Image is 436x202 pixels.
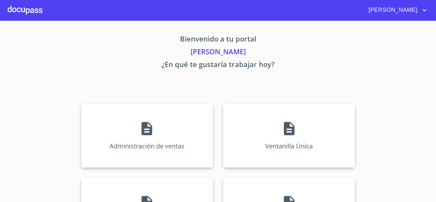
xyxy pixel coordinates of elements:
[21,46,415,59] p: [PERSON_NAME]
[21,34,415,46] p: Bienvenido a tu portal
[364,5,428,15] button: account of current user
[265,142,313,150] p: Ventanilla Única
[109,142,184,150] p: Administración de ventas
[21,59,415,72] p: ¿En qué te gustaría trabajar hoy?
[364,5,421,15] span: [PERSON_NAME]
